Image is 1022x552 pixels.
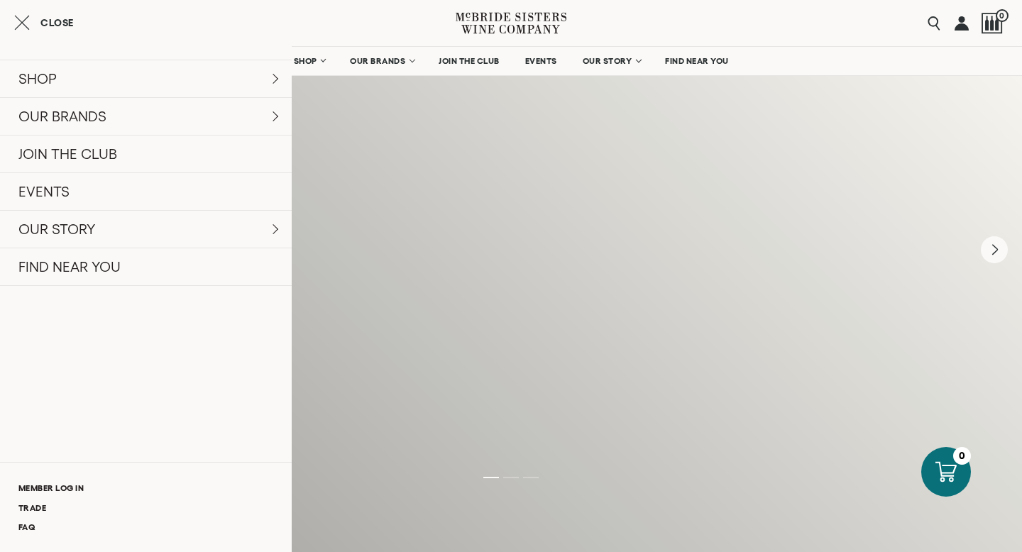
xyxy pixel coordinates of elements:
span: JOIN THE CLUB [439,56,500,66]
span: EVENTS [525,56,557,66]
button: Next [981,236,1008,263]
span: SHOP [293,56,317,66]
a: EVENTS [516,47,566,75]
h6: [PERSON_NAME] sisters wine company [71,193,951,202]
span: OUR BRANDS [350,56,405,66]
a: SHOP [284,47,334,75]
a: OUR STORY [573,47,649,75]
span: FIND NEAR YOU [665,56,729,66]
div: 0 [953,447,971,465]
li: Page dot 3 [523,477,539,478]
a: OUR BRANDS [341,47,422,75]
span: 0 [996,9,1009,22]
span: OUR STORY [583,56,632,66]
button: Close cart [14,14,74,31]
a: JOIN THE CLUB [429,47,509,75]
span: Close [40,18,74,28]
a: FIND NEAR YOU [656,47,738,75]
li: Page dot 1 [483,477,499,478]
li: Page dot 2 [503,477,519,478]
